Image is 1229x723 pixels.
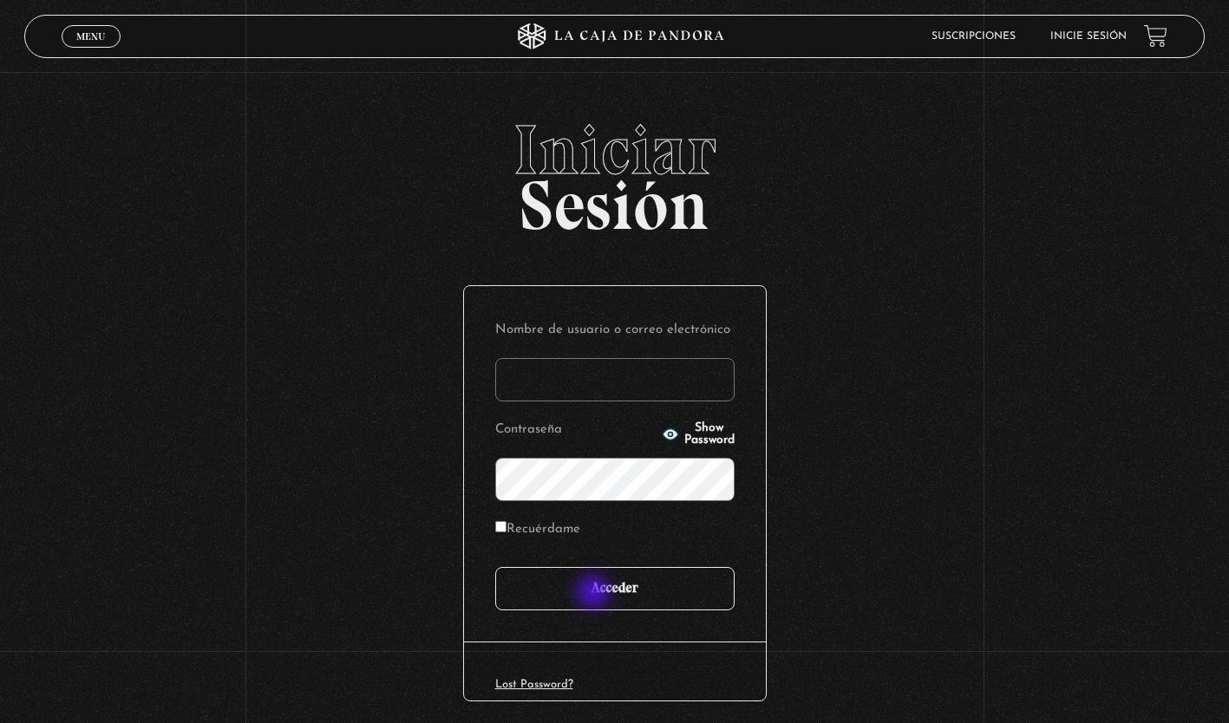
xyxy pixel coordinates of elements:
[1050,31,1127,42] a: Inicie sesión
[495,317,735,344] label: Nombre de usuario o correo electrónico
[662,422,735,446] button: Show Password
[24,115,1204,185] span: Iniciar
[495,417,657,444] label: Contraseña
[71,45,112,57] span: Cerrar
[495,521,507,532] input: Recuérdame
[1144,24,1167,48] a: View your shopping cart
[76,31,105,42] span: Menu
[495,567,735,610] input: Acceder
[24,115,1204,226] h2: Sesión
[932,31,1016,42] a: Suscripciones
[684,422,735,446] span: Show Password
[495,517,580,544] label: Recuérdame
[495,679,573,690] a: Lost Password?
